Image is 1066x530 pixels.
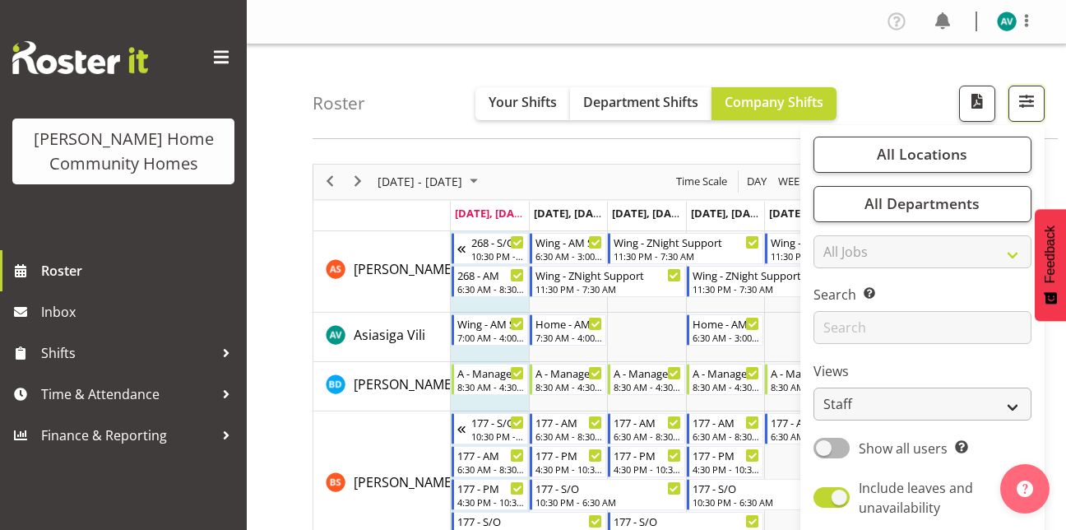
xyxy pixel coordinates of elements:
div: Billie Sothern"s event - 177 - AM Begin From Wednesday, August 13, 2025 at 6:30:00 AM GMT+12:00 E... [608,413,684,444]
div: Billie Sothern"s event - 177 - AM Begin From Thursday, August 14, 2025 at 6:30:00 AM GMT+12:00 En... [687,413,763,444]
div: Wing - ZNight Support [614,234,759,250]
div: 6:30 AM - 8:30 AM [457,282,524,295]
div: Asiasiga Vili"s event - Home - AM Support 2 Begin From Thursday, August 14, 2025 at 6:30:00 AM GM... [687,314,763,346]
div: 4:30 PM - 10:30 PM [457,495,524,509]
div: 177 - PM [457,480,524,496]
div: Billie Sothern"s event - 177 - PM Begin From Wednesday, August 13, 2025 at 4:30:00 PM GMT+12:00 E... [608,446,684,477]
div: 268 - S/O [471,234,524,250]
td: Barbara Dunlop resource [313,362,451,411]
td: Arshdeep Singh resource [313,231,451,313]
div: 10:30 PM - 6:30 AM [693,495,838,509]
span: [PERSON_NAME] [354,473,456,491]
div: Barbara Dunlop"s event - A - Manager Begin From Thursday, August 14, 2025 at 8:30:00 AM GMT+12:00... [687,364,763,395]
div: 7:00 AM - 4:00 PM [457,331,524,344]
button: Timeline Week [776,171,809,192]
span: [PERSON_NAME] [354,260,456,278]
span: Show all users [859,439,948,458]
div: [PERSON_NAME] Home Community Homes [29,127,218,176]
div: A - Manager [457,365,524,381]
a: Asiasiga Vili [354,325,425,345]
div: 10:30 PM - 6:30 AM [471,430,524,443]
div: A - Manager [535,365,602,381]
div: August 11 - 17, 2025 [372,165,488,199]
div: 177 - AM [614,414,680,430]
div: 177 - S/O [693,480,838,496]
div: 6:30 AM - 8:30 AM [693,430,759,443]
button: Next [347,171,369,192]
button: All Locations [813,137,1031,173]
button: Feedback - Show survey [1035,209,1066,321]
div: Billie Sothern"s event - 177 - PM Begin From Thursday, August 14, 2025 at 4:30:00 PM GMT+12:00 En... [687,446,763,477]
span: Inbox [41,300,239,324]
a: [PERSON_NAME] [354,374,456,394]
div: Billie Sothern"s event - 177 - PM Begin From Monday, August 11, 2025 at 4:30:00 PM GMT+12:00 Ends... [452,479,528,510]
div: Billie Sothern"s event - 177 - S/O Begin From Sunday, August 10, 2025 at 10:30:00 PM GMT+12:00 En... [452,413,528,444]
span: Finance & Reporting [41,423,214,448]
span: Company Shifts [725,93,823,111]
div: Billie Sothern"s event - 177 - AM Begin From Friday, August 15, 2025 at 6:30:00 AM GMT+12:00 Ends... [765,413,841,444]
button: Time Scale [674,171,730,192]
div: Billie Sothern"s event - 177 - S/O Begin From Tuesday, August 12, 2025 at 10:30:00 PM GMT+12:00 E... [530,479,685,510]
button: Filter Shifts [1008,86,1045,122]
div: 177 - PM [535,447,602,463]
div: Arshdeep Singh"s event - 268 - AM Begin From Monday, August 11, 2025 at 6:30:00 AM GMT+12:00 Ends... [452,266,528,297]
div: Barbara Dunlop"s event - A - Manager Begin From Monday, August 11, 2025 at 8:30:00 AM GMT+12:00 E... [452,364,528,395]
div: 10:30 PM - 6:30 AM [535,495,681,509]
div: 10:30 PM - 6:30 AM [471,249,524,263]
div: 8:30 AM - 4:30 PM [771,380,837,393]
span: [DATE], [DATE] [691,206,766,221]
div: Wing - ZNight Support [693,267,838,283]
span: Roster [41,258,239,283]
div: Asiasiga Vili"s event - Wing - AM Support 2 Begin From Monday, August 11, 2025 at 7:00:00 AM GMT+... [452,314,528,346]
div: A - Manager [693,365,759,381]
span: Your Shifts [489,93,557,111]
div: 177 - AM [771,414,837,430]
span: Feedback [1043,225,1058,283]
span: Include leaves and unavailability [859,479,973,517]
div: 6:30 AM - 3:00 PM [535,249,602,263]
div: 11:30 PM - 7:30 AM [771,249,916,263]
span: [DATE], [DATE] [455,206,530,221]
div: Billie Sothern"s event - 177 - S/O Begin From Thursday, August 14, 2025 at 10:30:00 PM GMT+12:00 ... [687,479,842,510]
div: Arshdeep Singh"s event - 268 - S/O Begin From Sunday, August 10, 2025 at 10:30:00 PM GMT+12:00 En... [452,233,528,264]
div: A - Manager [771,365,837,381]
div: 6:30 AM - 8:30 AM [771,430,837,443]
h4: Roster [313,94,365,113]
a: [PERSON_NAME] [354,259,456,279]
button: Previous [319,171,341,192]
span: [DATE], [DATE] [534,206,609,221]
div: 7:30 AM - 4:00 PM [535,331,602,344]
div: Arshdeep Singh"s event - Wing - ZNight Support Begin From Tuesday, August 12, 2025 at 11:30:00 PM... [530,266,685,297]
a: [PERSON_NAME] [354,472,456,492]
div: 8:30 AM - 4:30 PM [535,380,602,393]
span: [DATE] - [DATE] [376,171,464,192]
div: 6:30 AM - 3:00 PM [693,331,759,344]
button: Department Shifts [570,87,711,120]
div: Arshdeep Singh"s event - Wing - ZNight Support Begin From Thursday, August 14, 2025 at 11:30:00 P... [687,266,842,297]
div: 177 - S/O [457,513,603,529]
span: All Locations [877,144,967,164]
td: Asiasiga Vili resource [313,313,451,362]
div: 177 - PM [614,447,680,463]
div: 11:30 PM - 7:30 AM [614,249,759,263]
div: Arshdeep Singh"s event - Wing - AM Support 1 Begin From Tuesday, August 12, 2025 at 6:30:00 AM GM... [530,233,606,264]
div: Billie Sothern"s event - 177 - PM Begin From Tuesday, August 12, 2025 at 4:30:00 PM GMT+12:00 End... [530,446,606,477]
input: Search [813,311,1031,344]
label: Search [813,285,1031,305]
div: Home - AM Support 3 [535,315,602,332]
div: 11:30 PM - 7:30 AM [693,282,838,295]
span: Shifts [41,341,214,365]
button: Download a PDF of the roster according to the set date range. [959,86,995,122]
img: asiasiga-vili8528.jpg [997,12,1017,31]
div: Wing - ZNight Support [771,234,916,250]
div: 4:30 PM - 10:30 PM [693,463,759,476]
span: Day [745,171,768,192]
div: 177 - AM [693,414,759,430]
div: 6:30 AM - 8:30 AM [535,430,602,443]
button: Company Shifts [711,87,837,120]
div: Wing - AM Support 1 [535,234,602,250]
div: Billie Sothern"s event - 177 - AM Begin From Tuesday, August 12, 2025 at 6:30:00 AM GMT+12:00 End... [530,413,606,444]
div: Barbara Dunlop"s event - A - Manager Begin From Friday, August 15, 2025 at 8:30:00 AM GMT+12:00 E... [765,364,841,395]
div: 177 - PM [693,447,759,463]
div: previous period [316,165,344,199]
